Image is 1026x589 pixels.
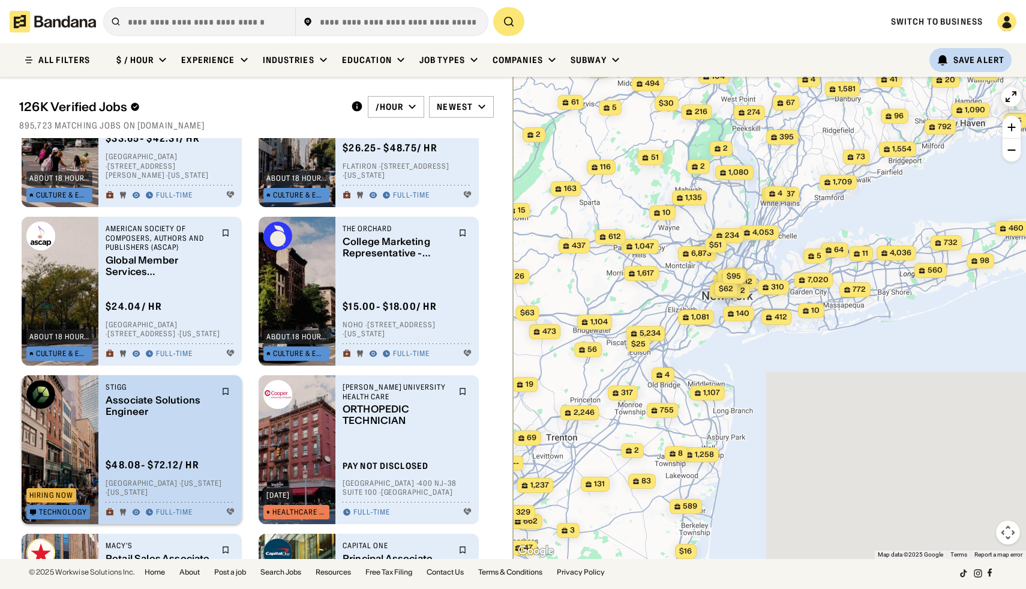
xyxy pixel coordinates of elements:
[694,107,707,117] span: 216
[721,271,736,280] span: $66
[811,74,815,85] span: 4
[833,177,852,187] span: 1,709
[834,245,844,255] span: 64
[263,539,292,567] img: Capital One logo
[641,476,651,486] span: 83
[542,327,556,337] span: 473
[838,84,855,94] span: 1,581
[393,191,430,201] div: Full-time
[437,101,473,112] div: Newest
[590,317,607,327] span: 1,104
[775,189,794,199] span: 3,737
[39,509,87,516] div: Technology
[695,450,714,460] span: 1,258
[965,105,985,115] span: 1,090
[691,312,709,322] span: 1,081
[645,79,659,89] span: 494
[723,143,728,154] span: 2
[683,501,697,512] span: 589
[996,521,1020,545] button: Map camera controls
[587,345,597,355] span: 56
[263,222,292,250] img: The Orchard logo
[536,130,541,140] span: 2
[691,249,712,259] span: 6,873
[516,543,556,559] a: Open this area in Google Maps (opens a new window)
[557,569,605,576] a: Privacy Policy
[260,569,301,576] a: Search Jobs
[709,240,722,249] span: $51
[774,312,787,322] span: 412
[635,241,654,252] span: 1,047
[862,249,868,259] span: 11
[621,388,633,398] span: 317
[106,320,235,339] div: [GEOGRAPHIC_DATA] · [STREET_ADDRESS] · [US_STATE]
[700,162,705,172] span: 2
[365,569,412,576] a: Free Tax Filing
[343,320,472,339] div: NoHo · [STREET_ADDRESS] · [US_STATE]
[571,55,607,65] div: Subway
[266,492,290,499] div: [DATE]
[343,382,451,401] div: [PERSON_NAME] University Health Care
[493,55,543,65] div: Companies
[722,286,745,296] span: 2,002
[343,541,451,551] div: Capital One
[679,546,692,555] span: $16
[527,433,536,443] span: 69
[608,232,620,242] span: 612
[263,55,314,65] div: Industries
[29,569,135,576] div: © 2025 Workwise Solutions Inc.
[779,132,794,142] span: 395
[106,255,214,277] div: Global Member Services Representative
[517,205,525,216] span: 15
[659,405,673,415] span: 755
[894,111,904,121] span: 96
[571,241,585,251] span: 437
[156,349,193,359] div: Full-time
[273,350,327,357] div: Culture & Entertainment
[343,224,451,234] div: The Orchard
[726,271,740,280] span: $95
[662,208,671,218] span: 10
[272,509,326,516] div: Healthcare & Mental Health
[937,122,951,132] span: 792
[571,97,578,107] span: 61
[29,492,73,499] div: Hiring Now
[725,231,739,241] span: 234
[266,175,326,182] div: about 18 hours ago
[106,394,214,417] div: Associate Solutions Engineer
[573,408,594,418] span: 2,246
[106,459,199,471] div: $ 48.08 - $72.12 / hr
[634,446,639,456] span: 2
[427,569,464,576] a: Contact Us
[106,153,235,181] div: [GEOGRAPHIC_DATA] · [STREET_ADDRESS][PERSON_NAME] · [US_STATE]
[612,103,617,113] span: 5
[950,551,967,558] a: Terms (opens in new tab)
[974,551,1022,558] a: Report a map error
[778,189,782,199] span: 4
[393,349,430,359] div: Full-time
[26,539,55,567] img: Macy's logo
[889,74,897,85] span: 41
[712,71,725,82] span: 104
[718,284,733,293] span: $62
[650,153,658,163] span: 51
[685,193,702,203] span: 1,135
[891,16,983,27] a: Switch to Business
[736,309,749,319] span: 140
[1017,116,1022,126] span: 5
[156,191,193,201] div: Full-time
[343,142,437,154] div: $ 26.25 - $48.75 / hr
[343,236,451,259] div: College Marketing Representative - General Location
[525,379,533,390] span: 19
[563,184,576,194] span: 163
[892,144,911,154] span: 1,554
[316,569,351,576] a: Resources
[878,551,943,558] span: Map data ©2025 Google
[747,107,760,118] span: 274
[116,55,154,65] div: $ / hour
[631,339,645,348] span: $25
[890,248,911,258] span: 4,036
[856,152,865,162] span: 73
[980,256,989,266] span: 98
